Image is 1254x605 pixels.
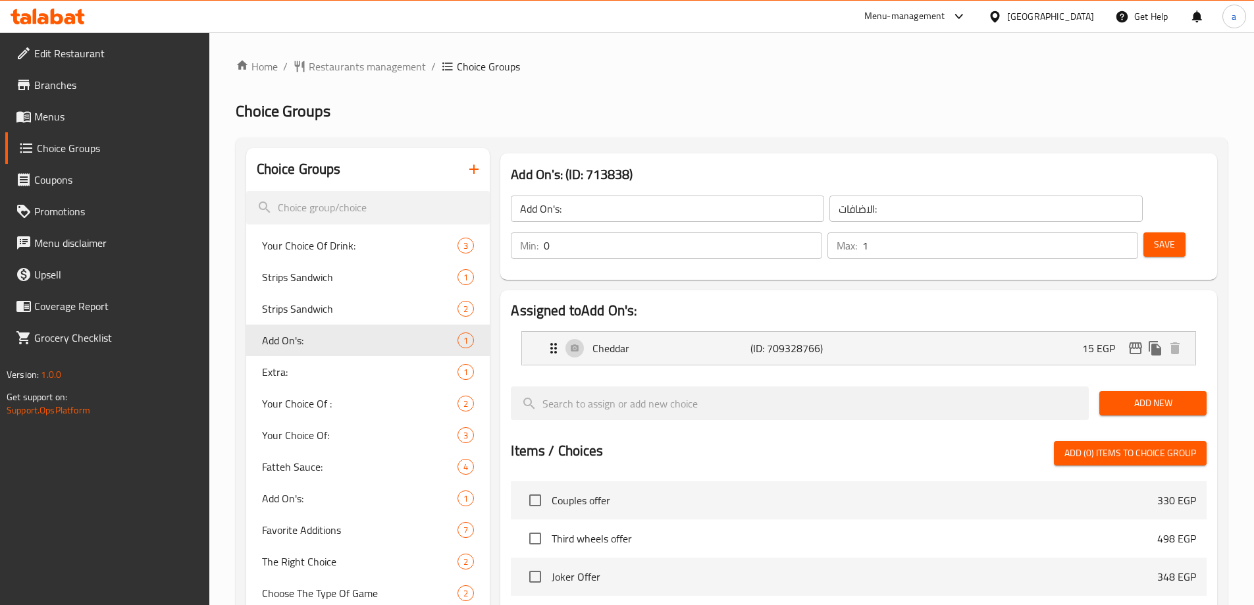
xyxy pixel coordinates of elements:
[41,366,61,383] span: 1.0.0
[457,364,474,380] div: Choices
[246,261,490,293] div: Strips Sandwich1
[1232,9,1236,24] span: a
[1157,569,1196,585] p: 348 EGP
[1126,338,1145,358] button: edit
[521,525,549,552] span: Select choice
[246,483,490,514] div: Add On's:1
[520,238,538,253] p: Min:
[511,164,1207,185] h3: Add On's: (ID: 713838)
[262,427,458,443] span: Your Choice Of:
[431,59,436,74] li: /
[837,238,857,253] p: Max:
[458,334,473,347] span: 1
[457,332,474,348] div: Choices
[511,441,603,461] h2: Items / Choices
[511,386,1089,420] input: search
[458,587,473,600] span: 2
[457,269,474,285] div: Choices
[246,191,490,224] input: search
[262,269,458,285] span: Strips Sandwich
[552,492,1157,508] span: Couples offer
[1110,395,1196,411] span: Add New
[750,340,856,356] p: (ID: 709328766)
[246,451,490,483] div: Fatteh Sauce:4
[458,556,473,568] span: 2
[1165,338,1185,358] button: delete
[246,388,490,419] div: Your Choice Of :2
[5,196,209,227] a: Promotions
[457,522,474,538] div: Choices
[552,569,1157,585] span: Joker Offer
[262,554,458,569] span: The Right Choice
[458,366,473,379] span: 1
[5,164,209,196] a: Coupons
[262,522,458,538] span: Favorite Additions
[864,9,945,24] div: Menu-management
[34,109,199,124] span: Menus
[458,492,473,505] span: 1
[1154,236,1175,253] span: Save
[511,301,1207,321] h2: Assigned to Add On's:
[1143,232,1186,257] button: Save
[457,396,474,411] div: Choices
[511,326,1207,371] li: Expand
[262,364,458,380] span: Extra:
[458,271,473,284] span: 1
[457,301,474,317] div: Choices
[458,240,473,252] span: 3
[37,140,199,156] span: Choice Groups
[262,332,458,348] span: Add On's:
[457,585,474,601] div: Choices
[1064,445,1196,461] span: Add (0) items to choice group
[1157,492,1196,508] p: 330 EGP
[5,322,209,354] a: Grocery Checklist
[552,531,1157,546] span: Third wheels offer
[309,59,426,74] span: Restaurants management
[246,230,490,261] div: Your Choice Of Drink:3
[5,290,209,322] a: Coverage Report
[34,298,199,314] span: Coverage Report
[1054,441,1207,465] button: Add (0) items to choice group
[1099,391,1207,415] button: Add New
[5,69,209,101] a: Branches
[5,101,209,132] a: Menus
[34,77,199,93] span: Branches
[457,59,520,74] span: Choice Groups
[7,388,67,406] span: Get support on:
[246,356,490,388] div: Extra:1
[1157,531,1196,546] p: 498 EGP
[236,96,330,126] span: Choice Groups
[262,396,458,411] span: Your Choice Of :
[521,563,549,591] span: Select choice
[7,366,39,383] span: Version:
[457,490,474,506] div: Choices
[34,45,199,61] span: Edit Restaurant
[246,293,490,325] div: Strips Sandwich2
[34,203,199,219] span: Promotions
[457,459,474,475] div: Choices
[457,554,474,569] div: Choices
[262,459,458,475] span: Fatteh Sauce:
[458,303,473,315] span: 2
[1082,340,1126,356] p: 15 EGP
[522,332,1195,365] div: Expand
[457,238,474,253] div: Choices
[262,490,458,506] span: Add On's:
[246,419,490,451] div: Your Choice Of:3
[236,59,1228,74] nav: breadcrumb
[246,546,490,577] div: The Right Choice2
[257,159,341,179] h2: Choice Groups
[5,38,209,69] a: Edit Restaurant
[1007,9,1094,24] div: [GEOGRAPHIC_DATA]
[458,461,473,473] span: 4
[262,301,458,317] span: Strips Sandwich
[1145,338,1165,358] button: duplicate
[246,514,490,546] div: Favorite Additions7
[5,259,209,290] a: Upsell
[521,487,549,514] span: Select choice
[7,402,90,419] a: Support.OpsPlatform
[34,172,199,188] span: Coupons
[5,227,209,259] a: Menu disclaimer
[458,398,473,410] span: 2
[293,59,426,74] a: Restaurants management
